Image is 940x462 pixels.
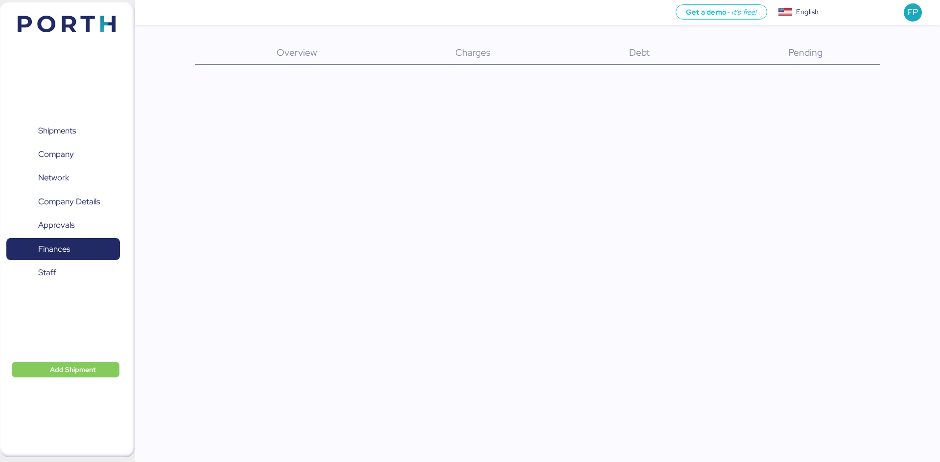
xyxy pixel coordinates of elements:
[6,119,120,142] a: Shipments
[907,6,918,19] span: FP
[38,171,69,185] span: Network
[12,362,119,377] button: Add Shipment
[796,7,819,17] div: English
[38,147,74,161] span: Company
[6,238,120,261] a: Finances
[38,242,70,256] span: Finances
[6,214,120,237] a: Approvals
[141,4,157,21] button: Menu
[6,143,120,166] a: Company
[38,195,100,209] span: Company Details
[38,124,76,138] span: Shipments
[6,262,120,284] a: Staff
[6,191,120,213] a: Company Details
[455,46,491,59] span: Charges
[50,364,96,375] span: Add Shipment
[38,265,56,280] span: Staff
[629,46,650,59] span: Debt
[6,167,120,189] a: Network
[788,46,822,59] span: Pending
[277,46,317,59] span: Overview
[38,218,74,232] span: Approvals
